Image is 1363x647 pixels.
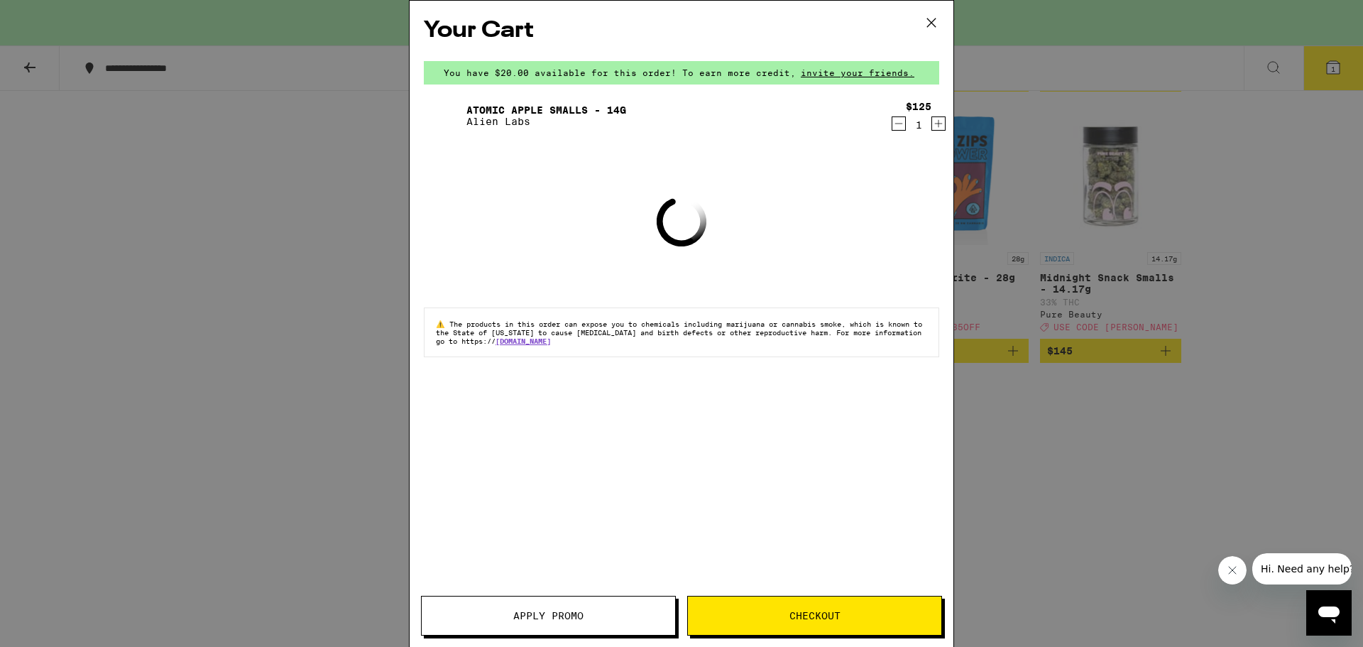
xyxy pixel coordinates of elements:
h2: Your Cart [424,15,939,47]
span: Checkout [789,611,841,621]
button: Apply Promo [421,596,676,636]
button: Checkout [687,596,942,636]
a: [DOMAIN_NAME] [496,337,551,345]
div: $125 [906,101,931,112]
iframe: Button to launch messaging window [1306,590,1352,636]
iframe: Message from company [1252,553,1352,585]
button: Decrement [892,116,906,131]
span: invite your friends. [796,68,919,77]
img: Atomic Apple Smalls - 14g [424,96,464,136]
span: You have $20.00 available for this order! To earn more credit, [444,68,796,77]
div: You have $20.00 available for this order! To earn more credit,invite your friends. [424,61,939,85]
span: Apply Promo [513,611,584,621]
iframe: Close message [1218,556,1247,585]
a: Atomic Apple Smalls - 14g [466,104,626,116]
p: Alien Labs [466,116,626,127]
span: ⚠️ [436,320,449,328]
span: Hi. Need any help? [9,10,102,21]
span: The products in this order can expose you to chemicals including marijuana or cannabis smoke, whi... [436,320,922,345]
div: 1 [906,119,931,131]
button: Increment [931,116,946,131]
